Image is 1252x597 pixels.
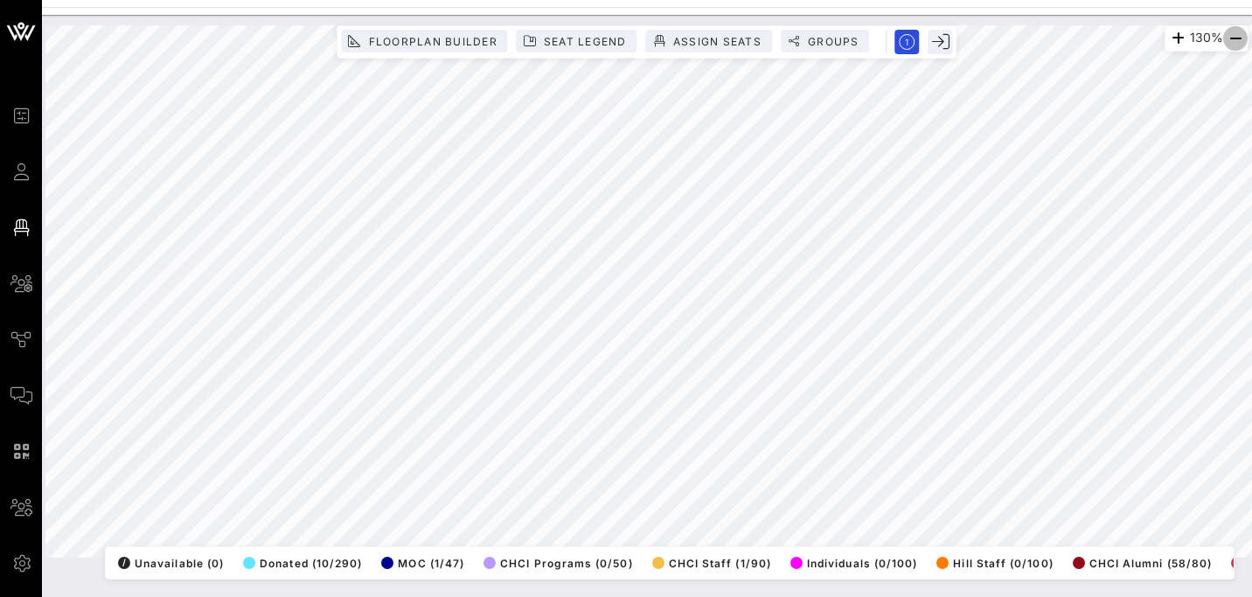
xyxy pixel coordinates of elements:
span: Floorplan Builder [367,35,497,48]
button: CHCI Programs (0/50) [478,551,633,575]
button: Hill Staff (0/100) [931,551,1053,575]
button: CHCI Staff (1/90) [647,551,771,575]
button: /Unavailable (0) [113,551,224,575]
span: Assign Seats [672,35,762,48]
span: Donated (10/290) [243,557,362,570]
span: Groups [807,35,859,48]
button: Donated (10/290) [238,551,362,575]
span: Seat Legend [543,35,627,48]
span: CHCI Alumni (58/80) [1073,557,1212,570]
button: Assign Seats [646,30,772,52]
span: Individuals (0/100) [790,557,917,570]
button: CHCI Alumni (58/80) [1068,551,1212,575]
div: / [118,557,130,569]
button: Seat Legend [517,30,637,52]
div: 130% [1165,25,1249,52]
span: CHCI Programs (0/50) [483,557,633,570]
button: MOC (1/47) [376,551,464,575]
span: MOC (1/47) [381,557,464,570]
span: Unavailable (0) [118,557,224,570]
span: CHCI Staff (1/90) [652,557,771,570]
span: Hill Staff (0/100) [936,557,1053,570]
button: Groups [781,30,870,52]
button: Floorplan Builder [341,30,507,52]
button: Individuals (0/100) [785,551,917,575]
